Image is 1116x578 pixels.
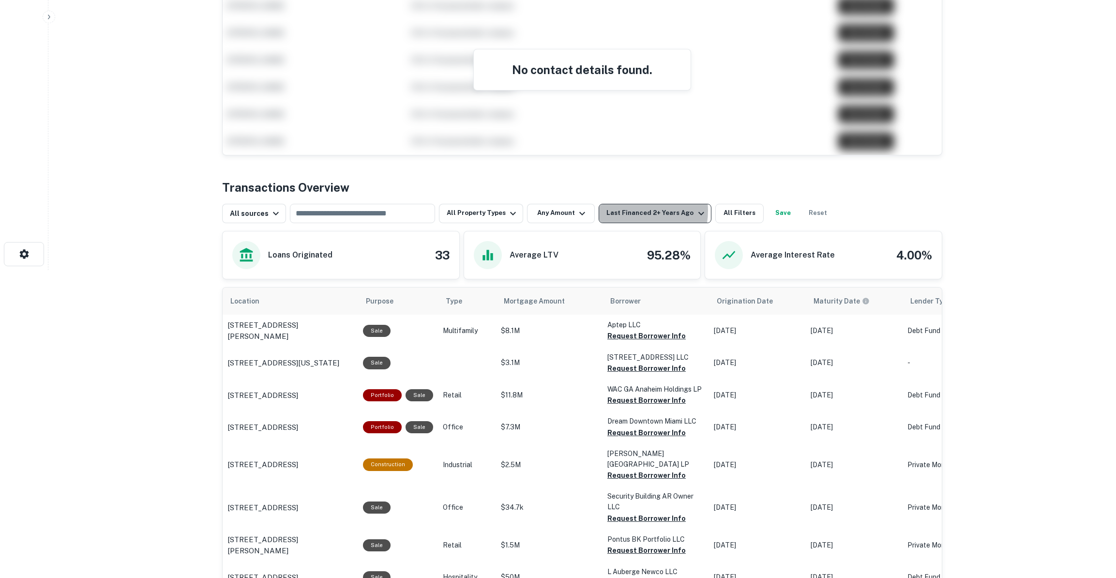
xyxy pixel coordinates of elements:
button: Request Borrower Info [607,395,686,406]
th: Location [223,288,358,315]
p: $7.3M [501,422,598,432]
th: Mortgage Amount [496,288,603,315]
button: Request Borrower Info [607,545,686,556]
span: Type [446,295,475,307]
span: Location [230,295,272,307]
span: Borrower [610,295,641,307]
p: [DATE] [811,390,898,400]
p: Aptep LLC [607,319,704,330]
div: Last Financed 2+ Years Ago [606,208,707,219]
p: [STREET_ADDRESS] [227,422,298,433]
div: Sale [363,502,391,514]
p: [PERSON_NAME][GEOGRAPHIC_DATA] LP [607,448,704,470]
div: This loan purpose was for construction [363,458,413,471]
p: Office [443,502,491,513]
h6: Maturity Date [814,296,860,306]
p: $1.5M [501,540,598,550]
p: [STREET_ADDRESS][US_STATE] [227,357,339,369]
p: [STREET_ADDRESS] LLC [607,352,704,363]
p: [DATE] [811,502,898,513]
p: $2.5M [501,460,598,470]
th: Type [438,288,496,315]
p: [STREET_ADDRESS] [227,390,298,401]
button: Save your search to get updates of matches that match your search criteria. [768,204,799,223]
div: All sources [230,208,282,219]
p: Private Money [907,460,985,470]
div: Sale [363,357,391,369]
p: [DATE] [714,540,801,550]
a: [STREET_ADDRESS] [227,422,353,433]
p: Private Money [907,502,985,513]
p: [DATE] [714,460,801,470]
p: Office [443,422,491,432]
p: [STREET_ADDRESS] [227,459,298,471]
span: Mortgage Amount [504,295,577,307]
div: This is a portfolio loan with 10 properties [363,389,402,401]
p: [DATE] [811,326,898,336]
p: Security Building AR Owner LLC [607,491,704,512]
p: [STREET_ADDRESS] [227,502,298,514]
h4: Transactions Overview [222,179,349,196]
button: Request Borrower Info [607,513,686,524]
a: [STREET_ADDRESS][PERSON_NAME] [227,319,353,342]
th: Lender Type [903,288,990,315]
p: Pontus BK Portfolio LLC [607,534,704,545]
a: [STREET_ADDRESS] [227,502,353,514]
h4: 95.28% [647,246,691,264]
div: Sale [363,325,391,337]
span: Lender Type [910,295,951,307]
a: [STREET_ADDRESS] [227,390,353,401]
p: Retail [443,390,491,400]
button: All Filters [715,204,764,223]
button: All sources [222,204,286,223]
button: Reset [802,204,833,223]
th: Maturity dates displayed may be estimated. Please contact the lender for the most accurate maturi... [806,288,903,315]
button: Request Borrower Info [607,363,686,374]
span: Maturity dates displayed may be estimated. Please contact the lender for the most accurate maturi... [814,296,882,306]
p: $11.8M [501,390,598,400]
iframe: Chat Widget [1068,501,1116,547]
p: [DATE] [811,422,898,432]
button: Any Amount [527,204,595,223]
button: All Property Types [439,204,523,223]
div: This is a portfolio loan with 2 properties [363,421,402,433]
p: $34.7k [501,502,598,513]
p: [DATE] [714,422,801,432]
p: [DATE] [714,502,801,513]
p: [DATE] [714,326,801,336]
button: Last Financed 2+ Years Ago [599,204,711,223]
p: Industrial [443,460,491,470]
span: Purpose [366,295,406,307]
th: Origination Date [709,288,806,315]
div: Sale [406,389,433,401]
p: Debt Fund [907,390,985,400]
p: [DATE] [811,460,898,470]
h6: Loans Originated [268,249,332,261]
h6: Average LTV [510,249,558,261]
p: Multifamily [443,326,491,336]
p: Retail [443,540,491,550]
p: WAC GA Anaheim Holdings LP [607,384,704,395]
button: Request Borrower Info [607,427,686,439]
button: Request Borrower Info [607,330,686,342]
p: [DATE] [714,390,801,400]
div: Maturity dates displayed may be estimated. Please contact the lender for the most accurate maturi... [814,296,870,306]
a: [STREET_ADDRESS][PERSON_NAME] [227,534,353,557]
h4: 33 [435,246,450,264]
p: [DATE] [714,358,801,368]
span: Origination Date [717,295,785,307]
p: [DATE] [811,540,898,550]
p: $8.1M [501,326,598,336]
h4: No contact details found. [485,61,679,78]
th: Borrower [603,288,709,315]
p: Debt Fund [907,422,985,432]
h6: Average Interest Rate [751,249,835,261]
p: $3.1M [501,358,598,368]
a: [STREET_ADDRESS][US_STATE] [227,357,353,369]
p: Private Money [907,540,985,550]
p: L Auberge Newco LLC [607,566,704,577]
p: - [907,358,985,368]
